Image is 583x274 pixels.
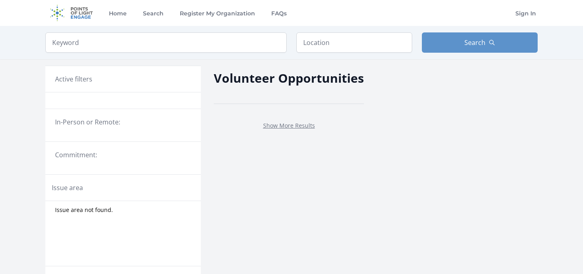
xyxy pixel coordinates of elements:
h2: Volunteer Opportunities [214,69,364,87]
a: Show More Results [263,122,315,129]
input: Location [296,32,412,53]
legend: Issue area [52,183,83,193]
legend: In-Person or Remote: [55,117,191,127]
h3: Active filters [55,74,92,84]
button: Search [422,32,538,53]
input: Keyword [45,32,287,53]
span: Issue area not found. [55,206,113,214]
span: Search [464,38,485,47]
legend: Commitment: [55,150,191,160]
